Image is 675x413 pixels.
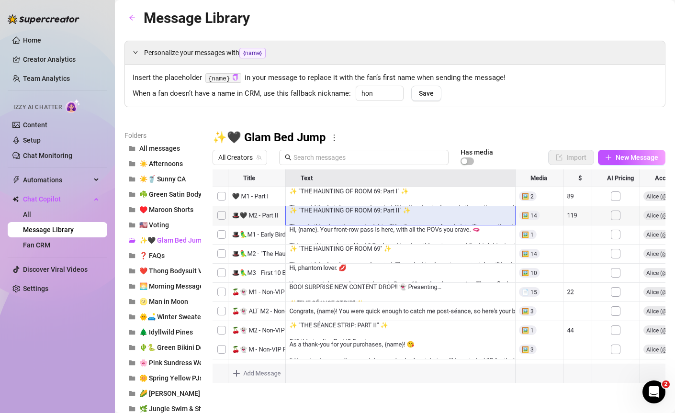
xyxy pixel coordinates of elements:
button: 🌝 Man in Moon [124,294,201,309]
span: Insert the placeholder in your message to replace it with the fan’s first name when sending the m... [133,72,657,84]
a: Team Analytics [23,75,70,82]
span: copy [232,74,238,80]
button: ✨🖤 Glam Bed Jump [124,233,201,248]
button: 🌸 Pink Sundress Welcome [124,355,201,370]
span: ☘️ Green Satin Bodysuit Nudes [139,190,234,198]
span: {name} [239,48,266,58]
span: folder [129,283,135,290]
button: New Message [598,150,665,165]
button: 🌵🐍 Green Bikini Desert Stagecoach [124,340,201,355]
button: ☘️ Green Satin Bodysuit Nudes [124,187,201,202]
span: folder [129,268,135,274]
span: folder [129,206,135,213]
span: 🌸 Pink Sundress Welcome [139,359,222,367]
span: folder-open [129,237,135,244]
a: Home [23,36,41,44]
input: Search messages [293,152,443,163]
span: more [330,134,338,142]
span: folder [129,329,135,335]
span: 🌲 Idyllwild Pines [139,328,193,336]
article: Message Library [144,7,250,29]
span: arrow-left [129,14,135,21]
h3: ✨🖤 Glam Bed Jump [213,130,326,145]
button: ♥️ Maroon Shorts [124,202,201,217]
button: ❓ FAQs [124,248,201,263]
button: 🇺🇸 Voting [124,217,201,233]
button: Save [411,86,441,101]
a: Content [23,121,47,129]
span: When a fan doesn’t have a name in CRM, use this fallback nickname: [133,88,351,100]
span: folder [129,344,135,351]
span: 2 [662,380,670,388]
span: Chat Copilot [23,191,91,207]
span: 🌞🛋️ Winter Sweater Sunbask [139,313,231,321]
span: Save [419,89,434,97]
a: Settings [23,285,48,292]
span: ❓ FAQs [139,252,165,259]
span: team [256,155,262,160]
button: Click to Copy [232,74,238,81]
span: ☀️🥤 Sunny CA [139,175,186,183]
a: Message Library [23,226,74,234]
span: folder [129,222,135,228]
span: 🌝 Man in Moon [139,298,188,305]
span: folder [129,405,135,412]
a: Chat Monitoring [23,152,72,159]
span: 🌽 [PERSON_NAME] [139,390,200,397]
a: Fan CRM [23,241,50,249]
span: ✨🖤 Glam Bed Jump [139,236,205,244]
span: thunderbolt [12,176,20,184]
a: All [23,211,31,218]
span: 🌿 Jungle Swim & Shower [139,405,217,413]
span: 🇺🇸 Voting [139,221,169,229]
span: folder [129,160,135,167]
span: search [285,154,292,161]
button: 🌞🛋️ Winter Sweater Sunbask [124,309,201,324]
button: Import [548,150,594,165]
article: Folders [124,130,201,141]
img: Chat Copilot [12,196,19,202]
button: 🌽 [PERSON_NAME] [124,386,201,401]
span: folder [129,298,135,305]
span: Personalize your messages with [144,47,657,58]
span: All Creators [218,150,261,165]
span: folder [129,313,135,320]
button: ☀️🥤 Sunny CA [124,171,201,187]
div: Personalize your messages with{name} [125,41,665,64]
span: folder [129,176,135,182]
span: folder [129,145,135,152]
button: 🌅 Morning Messages [124,279,201,294]
span: expanded [133,49,138,55]
button: ☀️ Afternoons [124,156,201,171]
span: New Message [616,154,658,161]
iframe: Intercom live chat [642,380,665,403]
span: Izzy AI Chatter [13,103,62,112]
span: folder [129,252,135,259]
span: ❤️ Thong Bodysuit Vid [139,267,208,275]
span: folder [129,375,135,381]
a: Creator Analytics [23,52,100,67]
a: Discover Viral Videos [23,266,88,273]
span: 🌵🐍 Green Bikini Desert Stagecoach [139,344,253,351]
span: folder [129,359,135,366]
span: 🌼 Spring Yellow PJs [139,374,203,382]
span: plus [605,154,612,161]
article: Has media [461,149,493,155]
img: AI Chatter [66,99,80,113]
button: 🌲 Idyllwild Pines [124,324,201,340]
span: ♥️ Maroon Shorts [139,206,193,213]
a: Setup [23,136,41,144]
button: 🌼 Spring Yellow PJs [124,370,201,386]
span: folder [129,191,135,198]
span: Automations [23,172,91,188]
img: logo-BBDzfeDw.svg [8,14,79,24]
button: ❤️ Thong Bodysuit Vid [124,263,201,279]
span: folder [129,390,135,397]
button: All messages [124,141,201,156]
span: 🌅 Morning Messages [139,282,207,290]
code: {name} [205,73,241,83]
span: ☀️ Afternoons [139,160,183,167]
span: All messages [139,145,180,152]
